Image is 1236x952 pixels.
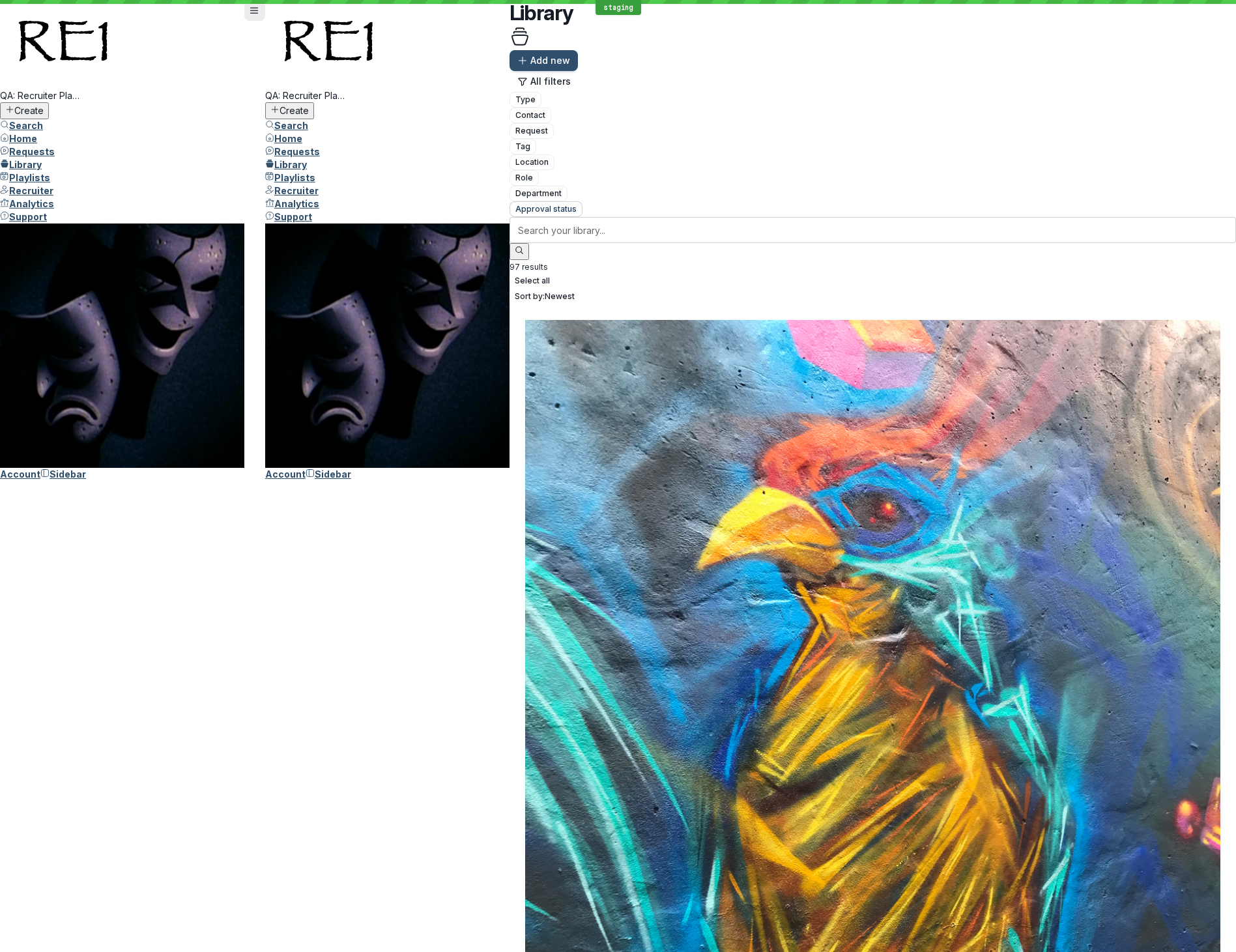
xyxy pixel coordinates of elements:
[515,203,577,216] span: Approval status
[14,105,44,116] span: Create
[9,172,50,183] span: Playlists
[265,159,307,170] a: Library
[510,289,580,304] button: Sort by:Newest
[265,224,510,480] a: RECollaborator avatarAccount
[50,469,86,480] span: Sidebar
[315,469,351,480] span: Sidebar
[9,146,55,157] span: Requests
[510,186,568,201] button: Department
[265,469,306,480] span: Account
[515,124,548,137] span: Request
[510,273,555,289] button: Select all
[9,211,47,222] span: Support
[274,198,319,209] span: Analytics
[515,156,549,169] span: Location
[510,170,539,186] button: Role
[40,469,86,480] a: Sidebar
[515,290,575,303] span: Sort by: Newest
[515,109,545,122] span: Contact
[510,108,551,123] button: Contact
[515,187,562,200] span: Department
[9,133,37,144] span: Home
[265,185,319,196] a: Recruiter
[274,211,312,222] span: Support
[265,211,312,222] a: Support
[265,133,302,144] a: Home
[265,89,349,102] span: QA: Recruiter Playground
[274,133,302,144] span: Home
[274,185,319,196] span: Recruiter
[265,198,319,209] a: Analytics
[9,120,43,131] span: Search
[280,105,309,116] span: Create
[274,120,308,131] span: Search
[265,224,510,468] img: RECollaborator avatar
[510,139,536,154] button: Tag
[510,50,579,71] button: Add new
[515,140,530,153] span: Tag
[510,154,554,170] button: Location
[306,469,351,480] a: Sidebar
[510,243,529,260] button: Search
[510,92,541,108] button: Type
[510,217,1236,243] input: Search your library...
[510,262,548,272] span: 97 results
[9,159,42,170] span: Library
[530,54,570,67] span: Add new
[530,75,571,88] span: All filters
[274,146,320,157] span: Requests
[265,120,308,131] a: Search
[9,198,54,209] span: Analytics
[265,146,320,157] a: Requests
[274,172,315,183] span: Playlists
[510,201,582,217] button: Approval status
[265,172,315,183] a: Playlists
[515,274,550,287] span: Select all
[510,71,579,92] button: All filters
[515,93,536,106] span: Type
[515,171,533,184] span: Role
[9,185,53,196] span: Recruiter
[274,159,307,170] span: Library
[510,123,554,139] button: Request
[265,102,314,119] button: Create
